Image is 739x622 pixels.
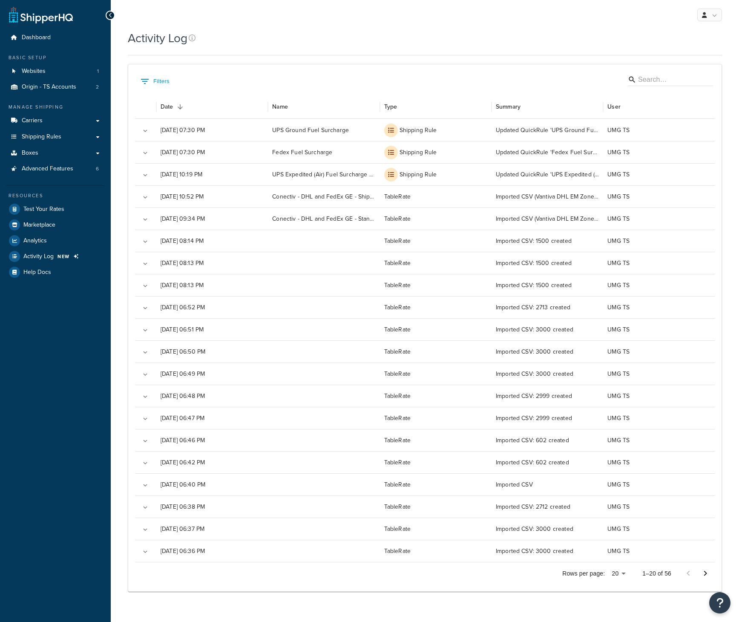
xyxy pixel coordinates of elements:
button: Expand [139,280,151,292]
li: Advanced Features [6,161,104,177]
div: TableRate [380,407,492,429]
div: Updated QuickRule 'UPS Expedited (Air) Fuel Surcharge Collection': By a Percentage [492,163,603,185]
span: Boxes [22,150,38,157]
button: Expand [139,479,151,491]
div: TableRate [380,274,492,296]
p: Rows per page: [562,569,605,578]
button: Expand [139,369,151,380]
div: [DATE] 06:47 PM [156,407,268,429]
button: Show filters [138,75,172,88]
button: Go to next page [697,565,714,582]
button: Expand [139,391,151,403]
div: Imported CSV: 2999 created [492,385,603,407]
div: TableRate [380,540,492,562]
button: Expand [139,213,151,225]
div: [DATE] 06:40 PM [156,473,268,495]
div: Imported CSV: 2999 created [492,407,603,429]
div: [DATE] 08:13 PM [156,274,268,296]
div: Search [628,73,713,88]
div: UMG TS [603,274,715,296]
div: UMG TS [603,296,715,318]
div: UMG TS [603,163,715,185]
span: Advanced Features [22,165,73,173]
div: UMG TS [603,363,715,385]
div: [DATE] 09:34 PM [156,207,268,230]
button: Expand [139,546,151,558]
span: Websites [22,68,46,75]
div: Manage Shipping [6,104,104,111]
a: Marketplace [6,217,104,233]
div: [DATE] 07:30 PM [156,141,268,163]
span: Test Your Rates [23,206,64,213]
div: UMG TS [603,141,715,163]
div: TableRate [380,318,492,340]
span: 6 [96,165,99,173]
span: Carriers [22,117,43,124]
div: Imported CSV: 1500 created [492,252,603,274]
div: UMG TS [603,407,715,429]
a: ShipperHQ Home [9,6,73,23]
div: TableRate [380,207,492,230]
h1: Activity Log [128,30,187,46]
div: UPS Ground Fuel Surcharge [268,119,380,141]
button: Expand [139,324,151,336]
div: Imported CSV: 602 created [492,429,603,451]
div: [DATE] 06:51 PM [156,318,268,340]
button: Expand [139,258,151,270]
div: UMG TS [603,119,715,141]
div: Imported CSV (Vantiva DHL EM Zone 1 SHQ Table - 20250616.csv): 16 created in Conectiv - DHL and F... [492,207,603,230]
div: Date [161,102,173,111]
div: TableRate [380,473,492,495]
span: Shipping Rules [22,133,61,141]
span: Dashboard [22,34,51,41]
span: NEW [58,253,70,260]
div: [DATE] 06:52 PM [156,296,268,318]
div: [DATE] 06:48 PM [156,385,268,407]
div: Imported CSV: 2713 created [492,296,603,318]
div: Imported CSV [492,473,603,495]
span: 1 [97,68,99,75]
button: Expand [139,524,151,536]
div: [DATE] 07:30 PM [156,119,268,141]
span: Marketplace [23,222,55,229]
div: Resources [6,192,104,199]
a: Activity Log NEW [6,249,104,264]
button: Expand [139,346,151,358]
a: Shipping Rules [6,129,104,145]
div: Basic Setup [6,54,104,61]
div: UMG TS [603,385,715,407]
li: Origins [6,79,104,95]
div: UMG TS [603,429,715,451]
li: Help Docs [6,265,104,280]
a: Test Your Rates [6,202,104,217]
div: Imported CSV: 3000 created [492,518,603,540]
div: UMG TS [603,340,715,363]
div: Imported CSV: 3000 created [492,540,603,562]
button: Expand [139,501,151,513]
button: Expand [139,435,151,447]
div: TableRate [380,495,492,518]
a: Dashboard [6,30,104,46]
div: TableRate [380,429,492,451]
div: UMG TS [603,518,715,540]
div: Conectiv - DHL and FedEx GE - Standard [268,207,380,230]
li: Websites [6,63,104,79]
button: Expand [139,191,151,203]
div: Imported CSV: 602 created [492,451,603,473]
div: 20 [608,567,629,580]
div: [DATE] 10:52 PM [156,185,268,207]
div: [DATE] 06:36 PM [156,540,268,562]
span: Help Docs [23,269,51,276]
div: Fedex Fuel Surcharge [268,141,380,163]
div: [DATE] 08:14 PM [156,230,268,252]
div: Name [272,102,288,111]
div: User [607,102,621,111]
a: Boxes [6,145,104,161]
div: TableRate [380,185,492,207]
div: Imported CSV: 3000 created [492,340,603,363]
div: Imported CSV: 1500 created [492,230,603,252]
div: Updated QuickRule 'UPS Ground Fuel Surcharge': By a Percentage [492,119,603,141]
